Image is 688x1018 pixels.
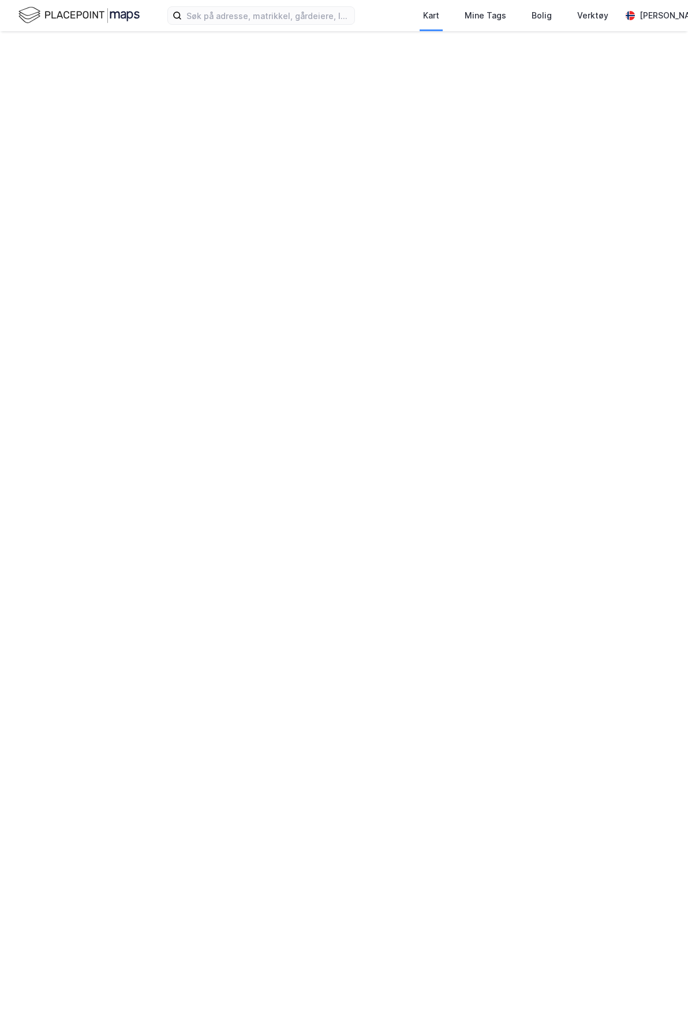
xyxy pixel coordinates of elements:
[630,963,688,1018] iframe: Chat Widget
[423,9,439,23] div: Kart
[18,5,140,25] img: logo.f888ab2527a4732fd821a326f86c7f29.svg
[532,9,552,23] div: Bolig
[465,9,506,23] div: Mine Tags
[577,9,608,23] div: Verktøy
[182,7,354,24] input: Søk på adresse, matrikkel, gårdeiere, leietakere eller personer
